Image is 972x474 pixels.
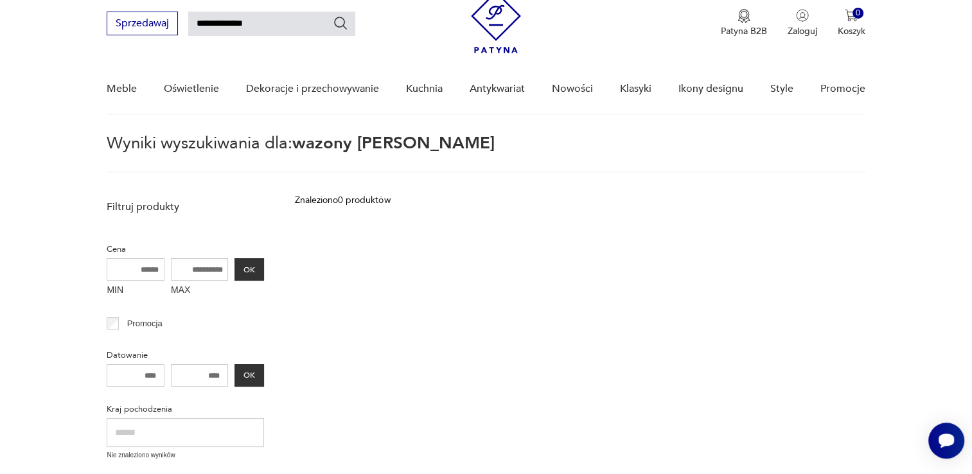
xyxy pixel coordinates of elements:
[107,281,164,301] label: MIN
[552,64,593,114] a: Nowości
[928,423,964,459] iframe: Smartsupp widget button
[107,64,137,114] a: Meble
[678,64,743,114] a: Ikony designu
[292,132,494,155] span: wazony [PERSON_NAME]
[721,9,767,37] button: Patyna B2B
[234,258,264,281] button: OK
[838,9,865,37] button: 0Koszyk
[820,64,865,114] a: Promocje
[107,12,178,35] button: Sprzedawaj
[164,64,219,114] a: Oświetlenie
[107,242,264,256] p: Cena
[107,136,865,173] p: Wyniki wyszukiwania dla:
[107,348,264,362] p: Datowanie
[107,200,264,214] p: Filtruj produkty
[845,9,858,22] img: Ikona koszyka
[620,64,651,114] a: Klasyki
[107,402,264,416] p: Kraj pochodzenia
[721,25,767,37] p: Patyna B2B
[234,364,264,387] button: OK
[788,9,817,37] button: Zaloguj
[470,64,525,114] a: Antykwariat
[246,64,379,114] a: Dekoracje i przechowywanie
[171,281,229,301] label: MAX
[853,8,863,19] div: 0
[333,15,348,31] button: Szukaj
[295,193,390,207] div: Znaleziono 0 produktów
[127,317,163,331] p: Promocja
[770,64,793,114] a: Style
[721,9,767,37] a: Ikona medaluPatyna B2B
[838,25,865,37] p: Koszyk
[107,20,178,29] a: Sprzedawaj
[406,64,443,114] a: Kuchnia
[788,25,817,37] p: Zaloguj
[796,9,809,22] img: Ikonka użytkownika
[107,450,264,461] p: Nie znaleziono wyników
[738,9,750,23] img: Ikona medalu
